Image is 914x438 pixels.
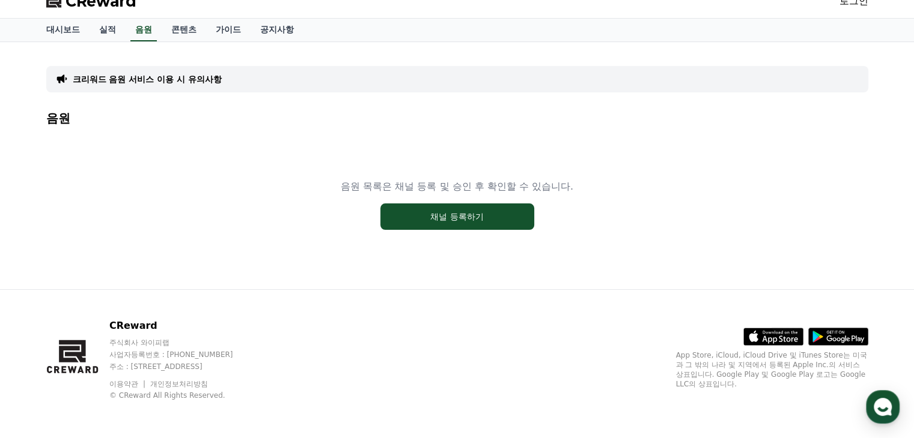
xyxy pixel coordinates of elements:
[380,203,534,230] button: 채널 등록하기
[150,380,208,388] a: 개인정보처리방침
[46,112,868,125] h4: 음원
[4,338,79,368] a: 홈
[38,356,45,366] span: 홈
[109,350,256,359] p: 사업자등록번호 : [PHONE_NUMBER]
[109,319,256,333] p: CReward
[155,338,231,368] a: 설정
[186,356,200,366] span: 설정
[110,357,124,367] span: 대화
[130,19,157,41] a: 음원
[73,73,222,85] a: 크리워드 음원 서비스 이용 시 유의사항
[109,391,256,400] p: © CReward All Rights Reserved.
[109,380,147,388] a: 이용약관
[341,179,573,194] p: 음원 목록은 채널 등록 및 승인 후 확인할 수 있습니다.
[90,19,126,41] a: 실적
[676,350,868,389] p: App Store, iCloud, iCloud Drive 및 iTunes Store는 미국과 그 밖의 나라 및 지역에서 등록된 Apple Inc.의 서비스 상표입니다. Goo...
[251,19,303,41] a: 공지사항
[37,19,90,41] a: 대시보드
[109,362,256,371] p: 주소 : [STREET_ADDRESS]
[109,338,256,347] p: 주식회사 와이피랩
[79,338,155,368] a: 대화
[206,19,251,41] a: 가이드
[162,19,206,41] a: 콘텐츠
